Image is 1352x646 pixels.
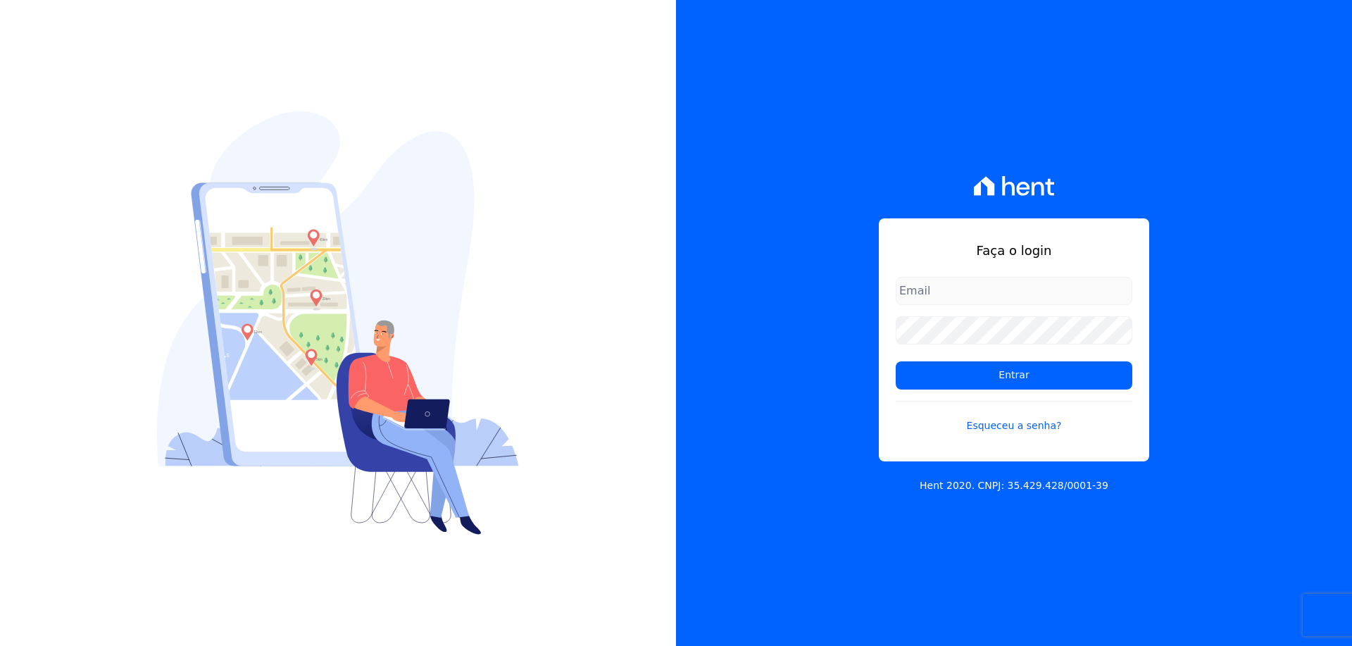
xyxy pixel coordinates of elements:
[896,401,1132,433] a: Esqueceu a senha?
[896,241,1132,260] h1: Faça o login
[157,111,519,535] img: Login
[920,478,1108,493] p: Hent 2020. CNPJ: 35.429.428/0001-39
[896,277,1132,305] input: Email
[896,361,1132,390] input: Entrar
